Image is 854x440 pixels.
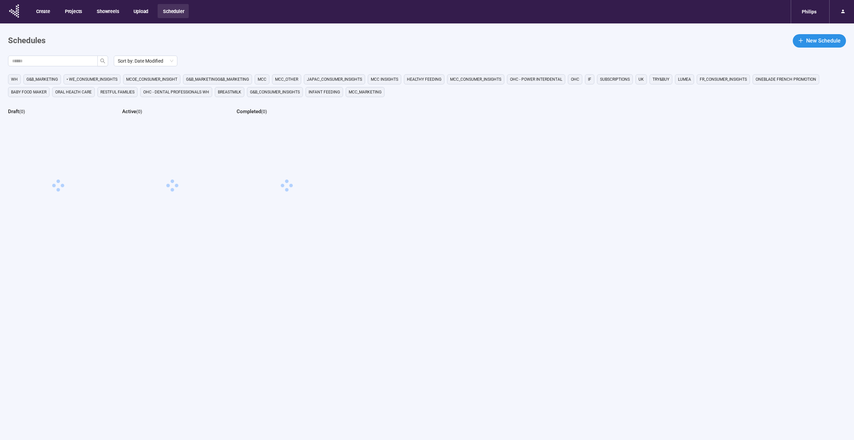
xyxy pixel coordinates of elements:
[186,76,249,83] span: G&B_MARKETINGG&B_MARKETING
[250,89,300,95] span: G&B_CONSUMER_INSIGHTS
[122,108,136,115] h2: Active
[261,109,267,114] span: ( 0 )
[118,56,173,66] span: Sort by: Date Modified
[55,89,92,95] span: Oral Health Care
[136,109,142,114] span: ( 0 )
[678,76,691,83] span: Lumea
[258,76,266,83] span: MCC
[510,76,562,83] span: OHC - Power Interdental
[8,108,19,115] h2: Draft
[756,76,816,83] span: OneBlade French Promotion
[218,89,241,95] span: Breastmilk
[638,76,644,83] span: UK
[143,89,209,95] span: OHC - DENTAL PROFESSIONALS WH
[26,76,58,83] span: G&B_MARKETING
[450,76,501,83] span: MCC_CONSUMER_INSIGHTS
[100,58,105,64] span: search
[67,76,117,83] span: • WE_CONSUMER_INSIGHTS
[407,76,441,83] span: Healthy feeding
[8,34,46,47] h1: Schedules
[275,76,298,83] span: MCC_other
[97,56,108,66] button: search
[91,4,123,18] button: Showreels
[588,76,591,83] span: IF
[100,89,135,95] span: Restful Families
[653,76,669,83] span: TRY&BUY
[309,89,340,95] span: Infant Feeding
[571,76,579,83] span: OHC
[806,36,841,45] span: New Schedule
[11,76,18,83] span: WH
[128,4,153,18] button: Upload
[798,5,821,18] div: Philips
[371,76,398,83] span: MCC Insights
[600,76,630,83] span: Subscriptions
[31,4,55,18] button: Create
[158,4,189,18] button: Scheduler
[11,89,47,95] span: Baby food maker
[237,108,261,115] h2: Completed
[793,34,846,48] button: plusNew Schedule
[349,89,381,95] span: MCC_MARKETING
[307,76,362,83] span: JAPAC_CONSUMER_INSIGHTS
[19,109,25,114] span: ( 0 )
[126,76,177,83] span: MCoE_Consumer_Insight
[60,4,87,18] button: Projects
[798,38,803,43] span: plus
[700,76,747,83] span: FR_CONSUMER_INSIGHTS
